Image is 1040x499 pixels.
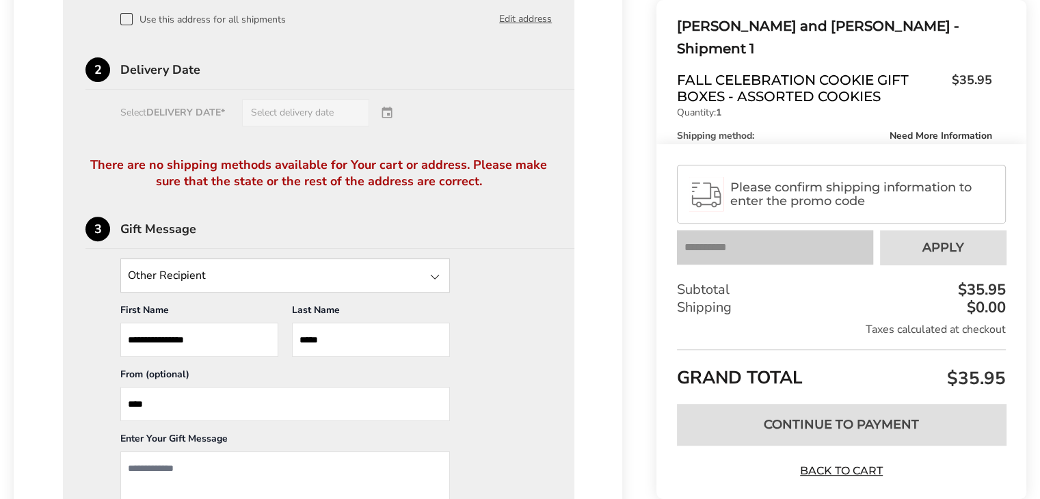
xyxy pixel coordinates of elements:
[677,18,959,34] span: [PERSON_NAME] and [PERSON_NAME] -
[794,463,890,478] a: Back to Cart
[120,432,450,451] div: Enter Your Gift Message
[292,323,450,357] input: Last Name
[677,322,1006,337] div: Taxes calculated at checkout
[677,299,1006,316] div: Shipping
[677,15,992,60] div: Shipment 1
[120,368,450,387] div: From (optional)
[955,282,1006,297] div: $35.95
[677,72,945,105] span: Fall Celebration Cookie Gift Boxes - Assorted Cookies
[499,12,552,27] button: Edit address
[730,180,994,208] span: Please confirm shipping information to enter the promo code
[120,323,278,357] input: First Name
[677,72,992,105] a: Fall Celebration Cookie Gift Boxes - Assorted Cookies$35.95
[120,13,286,25] label: Use this address for all shipments
[677,404,1006,445] button: Continue to Payment
[677,108,992,118] p: Quantity:
[944,366,1006,390] span: $35.95
[880,230,1006,265] button: Apply
[677,349,1006,394] div: GRAND TOTAL
[85,57,110,82] div: 2
[677,131,992,141] div: Shipping method:
[716,106,721,119] strong: 1
[85,157,552,217] div: There are no shipping methods available for Your cart or address. Please make sure that the state...
[120,223,574,235] div: Gift Message
[677,281,1006,299] div: Subtotal
[963,300,1006,315] div: $0.00
[922,241,964,254] span: Apply
[85,217,110,241] div: 3
[890,131,992,141] span: Need More Information
[945,72,992,101] span: $35.95
[292,304,450,323] div: Last Name
[120,258,450,293] input: State
[120,64,574,76] div: Delivery Date
[120,304,278,323] div: First Name
[120,387,450,421] input: From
